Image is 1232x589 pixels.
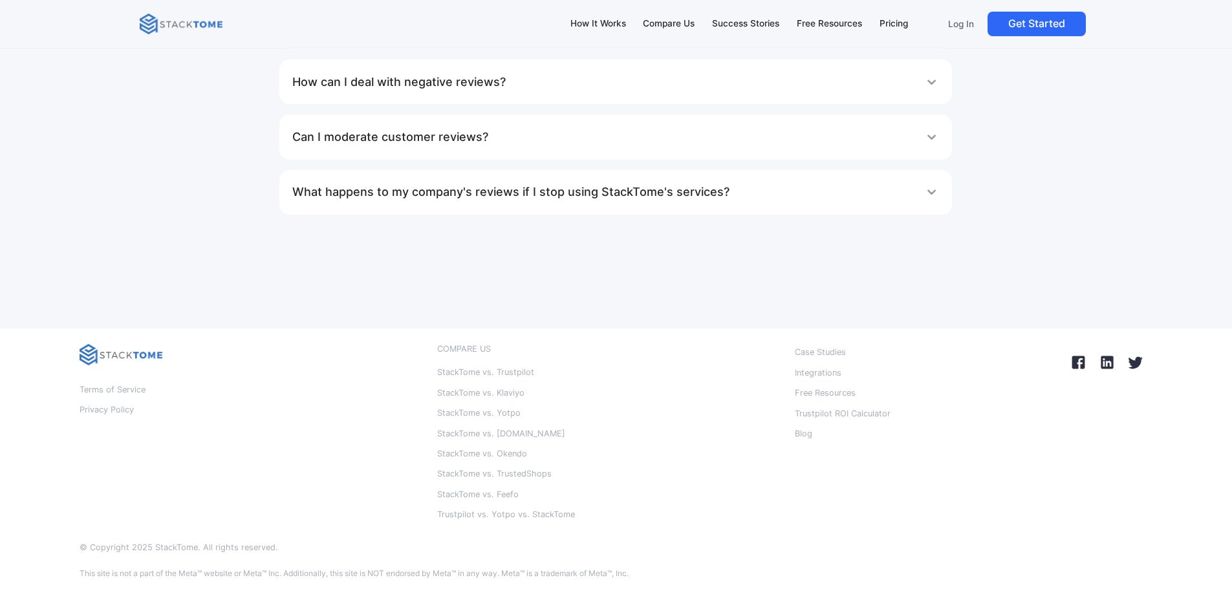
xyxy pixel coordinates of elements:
[873,10,914,37] a: Pricing
[80,568,629,579] p: This site is not a part of the Meta™ website or Meta™ Inc. Additionally, this site is NOT endorse...
[637,10,701,37] a: Compare Us
[292,179,729,205] h1: What happens to my company's reviews if I stop using StackTome's services?
[80,542,278,553] p: © Copyright 2025 StackTome. All rights reserved.
[988,12,1086,36] a: Get Started
[437,385,524,402] a: StackTome vs. Klaviyo
[795,405,891,422] a: Trustpilot ROI Calculator
[292,124,488,150] h1: Can I moderate customer reviews?
[795,365,841,381] a: Integrations
[948,18,974,30] p: Log In
[643,17,695,31] div: Compare Us
[790,10,868,37] a: Free Resources
[80,381,146,398] a: Terms of Service
[437,486,519,503] a: StackTome vs. Feefo
[880,17,908,31] div: Pricing
[437,506,575,523] a: Trustpilot vs. Yotpo vs. StackTome
[437,466,552,482] a: StackTome vs. TrustedShops
[437,364,534,381] a: StackTome vs. Trustpilot
[570,17,626,31] div: How It Works
[795,425,812,442] a: Blog
[437,405,521,422] a: StackTome vs. Yotpo
[712,17,779,31] div: Success Stories
[437,344,491,354] div: COMPARE US
[706,10,786,37] a: Success Stories
[437,344,491,361] a: COMPARE US
[80,402,134,418] a: Privacy Policy
[795,385,856,402] a: Free Resources
[292,69,506,95] h1: How can I deal with negative reviews?
[940,12,982,36] a: Log In
[564,10,632,37] a: How It Works
[437,445,527,462] a: StackTome vs. Okendo
[795,344,846,361] a: Case Studies
[437,425,565,442] a: StackTome vs. [DOMAIN_NAME]
[797,17,862,31] div: Free Resources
